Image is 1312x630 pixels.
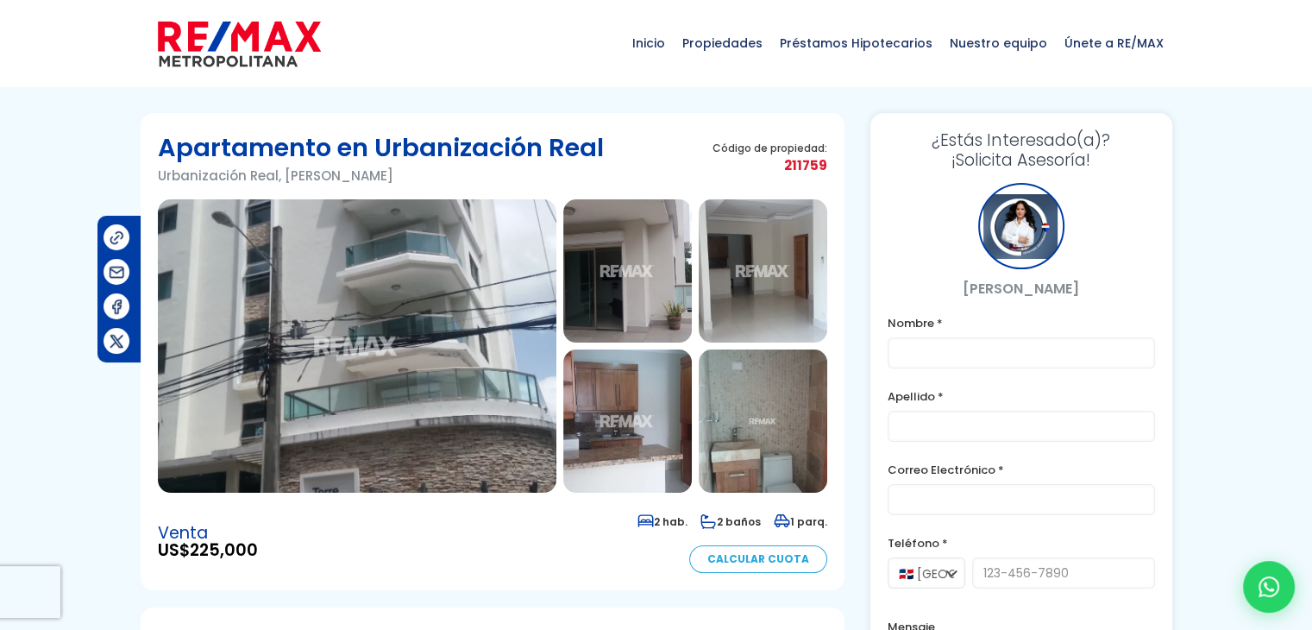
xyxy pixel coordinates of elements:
span: Nuestro equipo [941,17,1056,69]
img: Compartir [108,263,126,281]
h3: ¡Solicita Asesoría! [888,130,1155,170]
a: Calcular Cuota [689,545,827,573]
span: US$ [158,542,258,559]
span: 225,000 [190,539,258,562]
p: [PERSON_NAME] [888,278,1155,299]
span: ¿Estás Interesado(a)? [888,130,1155,150]
img: Apartamento en Urbanización Real [563,350,692,493]
img: Compartir [108,332,126,350]
label: Apellido * [888,386,1155,407]
label: Teléfono * [888,532,1155,554]
span: 2 baños [700,514,761,529]
span: Propiedades [674,17,771,69]
span: 2 hab. [637,514,687,529]
p: Urbanización Real, [PERSON_NAME] [158,165,604,186]
label: Correo Electrónico * [888,459,1155,481]
h1: Apartamento en Urbanización Real [158,130,604,165]
div: Vanesa Perez [978,183,1064,269]
span: Inicio [624,17,674,69]
img: Apartamento en Urbanización Real [699,350,827,493]
img: remax-metropolitana-logo [158,18,321,70]
img: Apartamento en Urbanización Real [158,199,556,493]
span: Préstamos Hipotecarios [771,17,941,69]
label: Nombre * [888,312,1155,334]
span: Venta [158,525,258,542]
span: 1 parq. [774,514,827,529]
img: Apartamento en Urbanización Real [699,199,827,343]
input: 123-456-7890 [972,558,1155,589]
span: Únete a RE/MAX [1056,17,1172,69]
img: Apartamento en Urbanización Real [563,199,692,343]
span: Código de propiedad: [712,142,827,154]
img: Compartir [108,229,126,247]
img: Compartir [108,298,126,316]
span: 211759 [712,154,827,176]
